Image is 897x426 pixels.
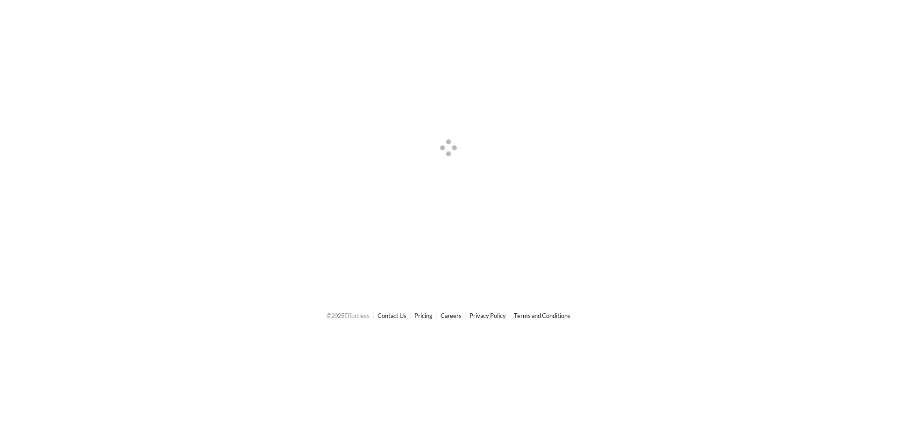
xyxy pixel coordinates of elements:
[377,312,406,319] a: Contact Us
[441,312,462,319] a: Careers
[414,312,433,319] a: Pricing
[327,312,370,319] span: © 2025 Effortless
[514,312,570,319] a: Terms and Conditions
[470,312,506,319] a: Privacy Policy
